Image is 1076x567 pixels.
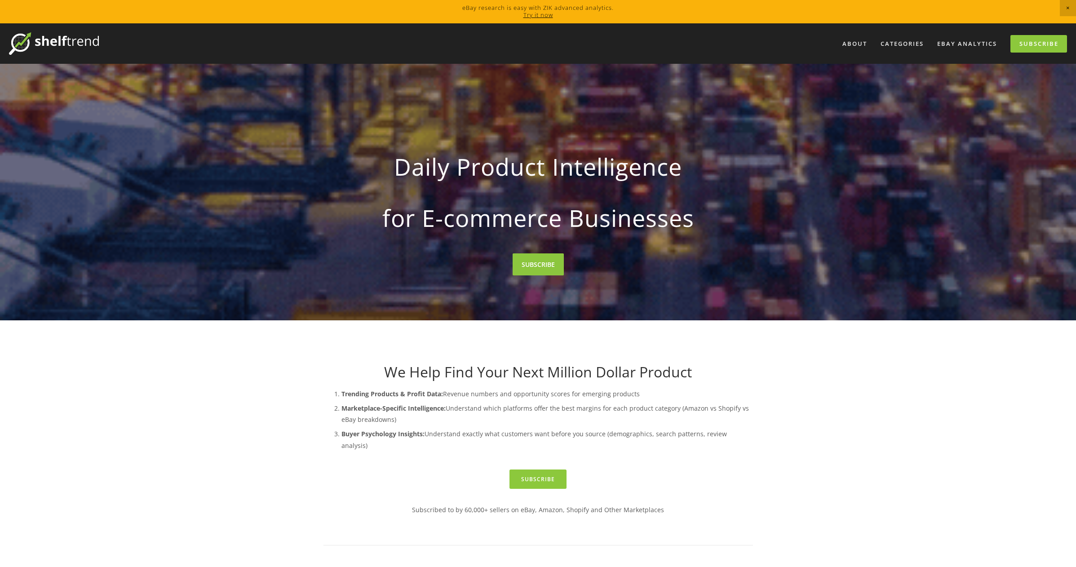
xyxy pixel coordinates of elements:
[341,404,446,412] strong: Marketplace-Specific Intelligence:
[338,197,739,239] strong: for E-commerce Businesses
[513,253,564,275] a: SUBSCRIBE
[341,390,443,398] strong: Trending Products & Profit Data:
[323,504,753,515] p: Subscribed to by 60,000+ sellers on eBay, Amazon, Shopify and Other Marketplaces
[1010,35,1067,53] a: Subscribe
[875,36,930,51] div: Categories
[341,403,753,425] p: Understand which platforms offer the best margins for each product category (Amazon vs Shopify vs...
[523,11,553,19] a: Try it now
[9,32,99,55] img: ShelfTrend
[341,430,425,438] strong: Buyer Psychology Insights:
[338,146,739,188] strong: Daily Product Intelligence
[323,363,753,381] h1: We Help Find Your Next Million Dollar Product
[837,36,873,51] a: About
[509,470,567,489] a: Subscribe
[341,428,753,451] p: Understand exactly what customers want before you source (demographics, search patterns, review a...
[931,36,1003,51] a: eBay Analytics
[341,388,753,399] p: Revenue numbers and opportunity scores for emerging products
